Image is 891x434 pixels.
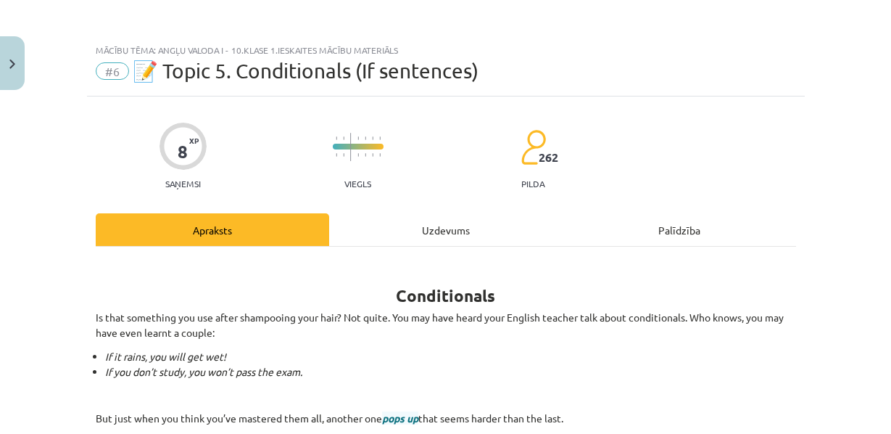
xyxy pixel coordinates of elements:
img: icon-short-line-57e1e144782c952c97e751825c79c345078a6d821885a25fce030b3d8c18986b.svg [336,153,337,157]
div: Apraksts [96,213,329,246]
img: icon-short-line-57e1e144782c952c97e751825c79c345078a6d821885a25fce030b3d8c18986b.svg [357,136,359,140]
b: Conditionals [396,285,495,306]
img: icon-close-lesson-0947bae3869378f0d4975bcd49f059093ad1ed9edebbc8119c70593378902aed.svg [9,60,15,69]
img: icon-short-line-57e1e144782c952c97e751825c79c345078a6d821885a25fce030b3d8c18986b.svg [343,136,344,140]
img: icon-short-line-57e1e144782c952c97e751825c79c345078a6d821885a25fce030b3d8c18986b.svg [372,136,373,140]
div: Palīdzība [563,213,796,246]
span: 262 [539,151,558,164]
img: icon-short-line-57e1e144782c952c97e751825c79c345078a6d821885a25fce030b3d8c18986b.svg [357,153,359,157]
span: #6 [96,62,129,80]
p: Viegls [344,179,371,189]
img: icon-short-line-57e1e144782c952c97e751825c79c345078a6d821885a25fce030b3d8c18986b.svg [372,153,373,157]
div: Uzdevums [329,213,563,246]
p: Saņemsi [159,179,207,189]
i: If it rains, you will get wet! [105,350,226,363]
div: Mācību tēma: Angļu valoda i - 10.klase 1.ieskaites mācību materiāls [96,45,796,55]
img: students-c634bb4e5e11cddfef0936a35e636f08e4e9abd3cc4e673bd6f9a4125e45ecb1.svg [521,129,546,165]
img: icon-short-line-57e1e144782c952c97e751825c79c345078a6d821885a25fce030b3d8c18986b.svg [343,153,344,157]
i: If you don’t study, you won’t pass the exam. [105,365,302,378]
img: icon-short-line-57e1e144782c952c97e751825c79c345078a6d821885a25fce030b3d8c18986b.svg [336,136,337,140]
span: XP [189,136,199,144]
p: But just when you think you’ve mastered them all, another one that seems harder than the last. [96,411,796,426]
span: 📝 Topic 5. Conditionals (If sentences) [133,59,478,83]
img: icon-short-line-57e1e144782c952c97e751825c79c345078a6d821885a25fce030b3d8c18986b.svg [379,153,381,157]
img: icon-long-line-d9ea69661e0d244f92f715978eff75569469978d946b2353a9bb055b3ed8787d.svg [350,133,352,161]
div: 8 [178,142,188,162]
span: pops up [382,412,418,425]
p: Is that something you use after shampooing your hair? Not quite. You may have heard your English ... [96,310,796,340]
img: icon-short-line-57e1e144782c952c97e751825c79c345078a6d821885a25fce030b3d8c18986b.svg [379,136,381,140]
img: icon-short-line-57e1e144782c952c97e751825c79c345078a6d821885a25fce030b3d8c18986b.svg [365,136,366,140]
p: pilda [521,179,544,189]
img: icon-short-line-57e1e144782c952c97e751825c79c345078a6d821885a25fce030b3d8c18986b.svg [365,153,366,157]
